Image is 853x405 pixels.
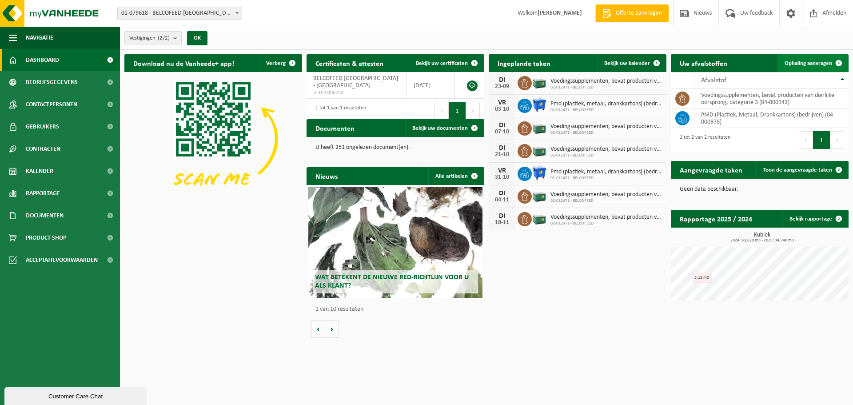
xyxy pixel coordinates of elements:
[26,93,77,116] span: Contactpersonen
[26,49,59,71] span: Dashboard
[307,167,347,184] h2: Nieuws
[493,76,511,84] div: DI
[26,71,78,93] span: Bedrijfsgegevens
[493,220,511,226] div: 18-11
[308,187,482,298] a: Wat betekent de nieuwe RED-richtlijn voor u als klant?
[493,213,511,220] div: DI
[158,35,170,41] count: (2/2)
[407,72,455,99] td: [DATE]
[124,31,182,44] button: Vestigingen(2/2)
[614,9,664,18] span: Offerte aanvragen
[532,188,547,203] img: PB-LB-0680-HPE-GN-01
[550,168,662,176] span: Pmd (plastiek, metaal, drankkartons) (bedrijven)
[26,116,59,138] span: Gebruikers
[493,106,511,112] div: 03-10
[550,100,662,108] span: Pmd (plastiek, metaal, drankkartons) (bedrijven)
[550,176,662,181] span: 02-012471 - BELCOFEED
[763,167,832,173] span: Toon de aangevraagde taken
[428,167,483,185] a: Alle artikelen
[307,54,392,72] h2: Certificaten & attesten
[550,130,662,136] span: 02-012471 - BELCOFEED
[118,7,242,20] span: 01-079618 - BELCOFEED NV - ANTWERPEN
[416,60,468,66] span: Bekijk uw certificaten
[550,123,662,130] span: Voedingssupplementen, bevat producten van dierlijke oorsprong, categorie 3
[315,274,469,289] span: Wat betekent de nieuwe RED-richtlijn voor u als klant?
[493,152,511,158] div: 21-10
[311,101,366,120] div: 1 tot 1 van 1 resultaten
[493,167,511,174] div: VR
[26,182,60,205] span: Rapportage
[550,198,662,204] span: 02-012471 - BELCOFEED
[315,306,480,313] p: 1 van 10 resultaten
[26,27,53,49] span: Navigatie
[532,97,547,112] img: WB-1100-HPE-BE-01
[493,129,511,135] div: 07-10
[550,191,662,198] span: Voedingssupplementen, bevat producten van dierlijke oorsprong, categorie 3
[405,119,483,137] a: Bekijk uw documenten
[412,125,468,131] span: Bekijk uw documenten
[26,205,64,227] span: Documenten
[675,238,849,243] span: 2024: 63,620 m3 - 2025: 34,740 m3
[187,31,207,45] button: OK
[493,190,511,197] div: DI
[813,131,830,149] button: 1
[26,227,66,249] span: Product Shop
[532,75,547,90] img: PB-LB-0680-HPE-GN-01
[671,210,761,227] h2: Rapportage 2025 / 2024
[550,108,662,113] span: 02-012471 - BELCOFEED
[325,320,339,338] button: Volgende
[493,99,511,106] div: VR
[466,102,480,120] button: Next
[493,197,511,203] div: 04-11
[675,232,849,243] h3: Kubiek
[595,4,669,22] a: Offerte aanvragen
[449,102,466,120] button: 1
[532,211,547,226] img: PB-LB-0680-HPE-GN-01
[409,54,483,72] a: Bekijk uw certificaten
[550,146,662,153] span: Voedingssupplementen, bevat producten van dierlijke oorsprong, categorie 3
[493,174,511,180] div: 31-10
[117,7,242,20] span: 01-079618 - BELCOFEED NV - ANTWERPEN
[604,60,650,66] span: Bekijk uw kalender
[266,60,286,66] span: Verberg
[532,143,547,158] img: PB-LB-0680-HPE-GN-01
[680,186,840,192] p: Geen data beschikbaar.
[550,214,662,221] span: Voedingssupplementen, bevat producten van dierlijke oorsprong, categorie 3
[26,249,98,271] span: Acceptatievoorwaarden
[129,32,170,45] span: Vestigingen
[313,89,400,96] span: RED25006750
[311,320,325,338] button: Vorige
[26,138,60,160] span: Contracten
[259,54,301,72] button: Verberg
[694,89,849,108] td: voedingssupplementen, bevat producten van dierlijke oorsprong, categorie 3 (04-000943)
[124,72,302,205] img: Download de VHEPlus App
[701,77,726,84] span: Afvalstof
[597,54,666,72] a: Bekijk uw kalender
[313,75,398,89] span: BELCOFEED [GEOGRAPHIC_DATA] - [GEOGRAPHIC_DATA]
[538,10,582,16] strong: [PERSON_NAME]
[434,102,449,120] button: Previous
[782,210,848,228] a: Bekijk rapportage
[124,54,243,72] h2: Download nu de Vanheede+ app!
[315,144,475,151] p: U heeft 251 ongelezen document(en).
[493,84,511,90] div: 23-09
[785,60,832,66] span: Ophaling aanvragen
[489,54,559,72] h2: Ingeplande taken
[550,78,662,85] span: Voedingssupplementen, bevat producten van dierlijke oorsprong, categorie 3
[777,54,848,72] a: Ophaling aanvragen
[4,385,148,405] iframe: chat widget
[671,161,751,178] h2: Aangevraagde taken
[675,130,730,150] div: 1 tot 2 van 2 resultaten
[550,153,662,158] span: 02-012471 - BELCOFEED
[532,120,547,135] img: PB-LB-0680-HPE-GN-01
[756,161,848,179] a: Toon de aangevraagde taken
[671,54,736,72] h2: Uw afvalstoffen
[493,122,511,129] div: DI
[550,85,662,90] span: 02-012471 - BELCOFEED
[830,131,844,149] button: Next
[692,273,712,283] div: 5,18 m3
[550,221,662,226] span: 02-012471 - BELCOFEED
[26,160,53,182] span: Kalender
[493,144,511,152] div: DI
